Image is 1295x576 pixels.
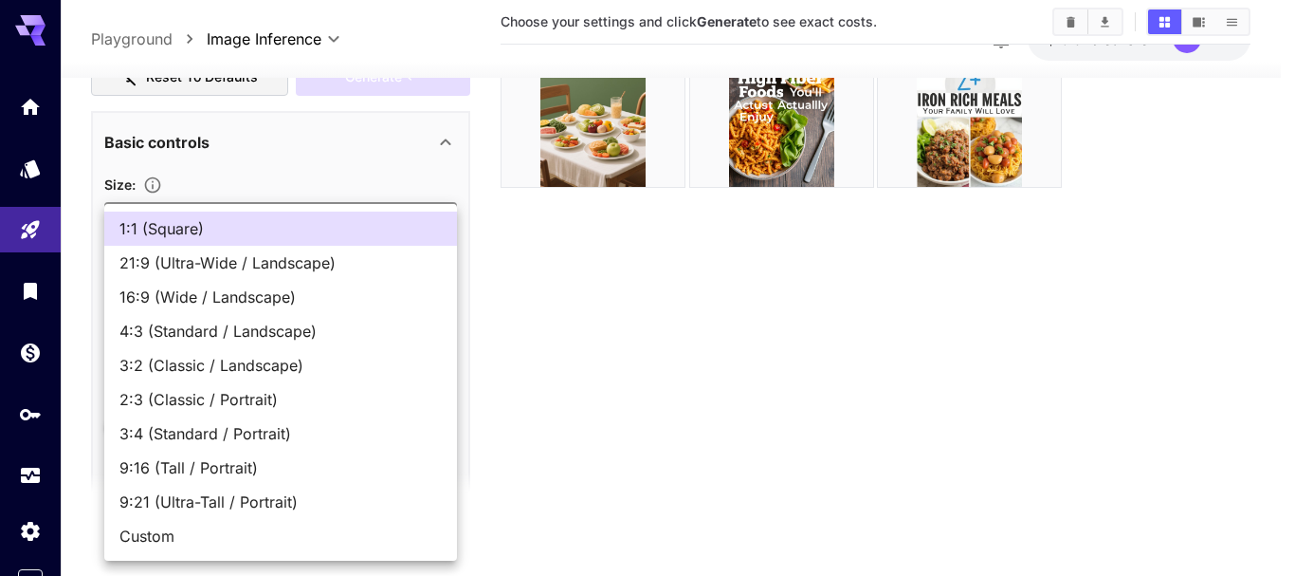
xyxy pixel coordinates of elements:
[119,525,442,548] span: Custom
[119,422,442,445] span: 3:4 (Standard / Portrait)
[119,354,442,377] span: 3:2 (Classic / Landscape)
[119,217,442,240] span: 1:1 (Square)
[119,388,442,411] span: 2:3 (Classic / Portrait)
[119,491,442,513] span: 9:21 (Ultra-Tall / Portrait)
[119,456,442,479] span: 9:16 (Tall / Portrait)
[119,286,442,308] span: 16:9 (Wide / Landscape)
[119,320,442,343] span: 4:3 (Standard / Landscape)
[119,251,442,274] span: 21:9 (Ultra-Wide / Landscape)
